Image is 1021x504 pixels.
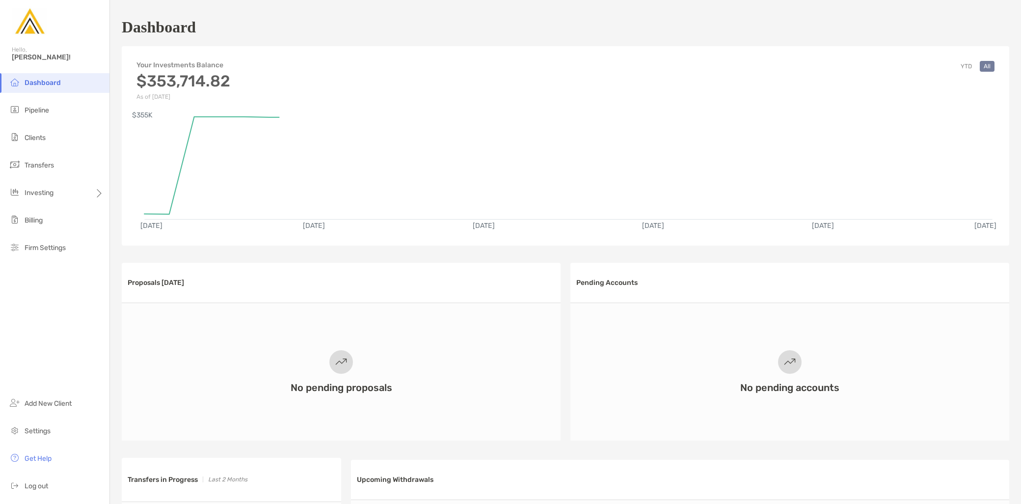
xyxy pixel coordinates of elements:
h3: Proposals [DATE] [128,279,184,287]
span: Firm Settings [25,244,66,252]
img: pipeline icon [9,104,21,115]
span: Add New Client [25,399,72,408]
span: Pipeline [25,106,49,114]
p: Last 2 Months [208,474,247,486]
span: Dashboard [25,79,61,87]
img: transfers icon [9,159,21,170]
span: Clients [25,134,46,142]
span: Get Help [25,454,52,463]
img: add_new_client icon [9,397,21,409]
text: [DATE] [812,222,834,230]
button: All [980,61,994,72]
p: As of [DATE] [136,93,230,100]
h3: Pending Accounts [576,279,638,287]
img: clients icon [9,131,21,143]
text: [DATE] [473,222,495,230]
span: Investing [25,189,54,197]
img: Zoe Logo [12,4,47,39]
img: dashboard icon [9,76,21,88]
h3: Upcoming Withdrawals [357,476,433,484]
span: Settings [25,427,51,435]
text: $355K [132,111,153,119]
span: Transfers [25,161,54,169]
text: [DATE] [974,222,996,230]
img: logout icon [9,479,21,491]
span: Log out [25,482,48,490]
img: billing icon [9,214,21,225]
h3: No pending proposals [291,382,392,393]
h1: Dashboard [122,18,196,36]
h3: Transfers in Progress [128,476,198,484]
h4: Your Investments Balance [136,61,230,69]
img: investing icon [9,186,21,198]
text: [DATE] [140,222,162,230]
text: [DATE] [303,222,325,230]
img: get-help icon [9,452,21,464]
button: YTD [957,61,976,72]
span: Billing [25,216,43,224]
img: firm-settings icon [9,241,21,253]
h3: No pending accounts [740,382,839,393]
img: settings icon [9,424,21,436]
span: [PERSON_NAME]! [12,53,104,61]
h3: $353,714.82 [136,72,230,90]
text: [DATE] [642,222,664,230]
